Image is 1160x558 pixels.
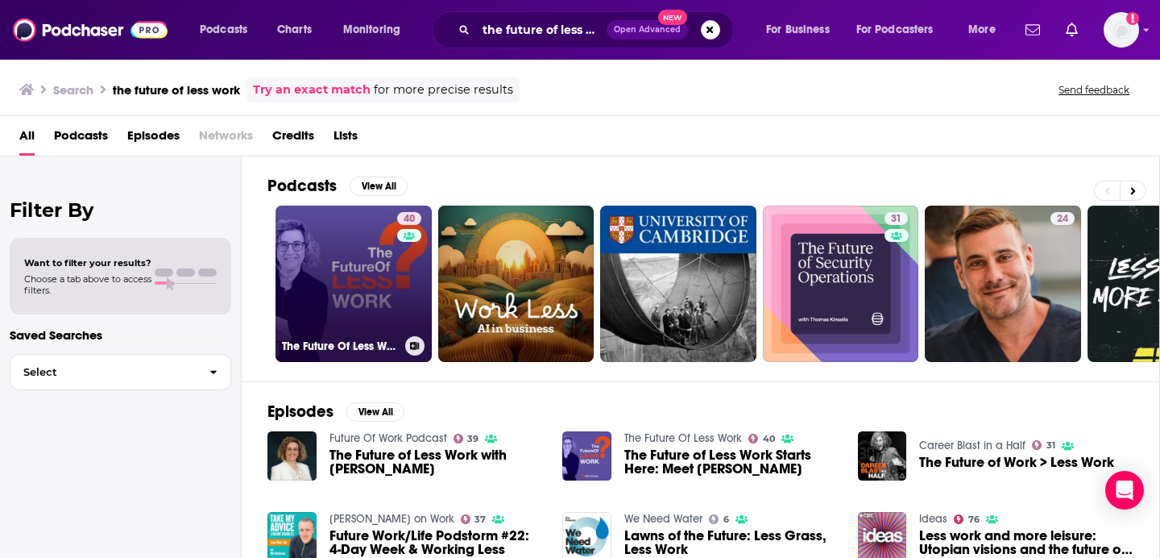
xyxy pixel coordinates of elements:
[10,327,231,343] p: Saved Searches
[333,123,358,156] a: Lists
[766,19,830,41] span: For Business
[447,11,749,48] div: Search podcasts, credits, & more...
[968,516,980,523] span: 76
[658,10,687,25] span: New
[19,123,35,156] a: All
[562,431,611,481] img: The Future of Less Work Starts Here: Meet Nirit Cohen
[267,176,408,196] a: PodcastsView All
[968,19,996,41] span: More
[919,512,947,526] a: Ideas
[1057,211,1068,227] span: 24
[24,273,151,296] span: Choose a tab above to access filters.
[1032,440,1055,450] a: 31
[127,123,180,156] a: Episodes
[329,448,544,476] a: The Future of Less Work with Nirit Cohen
[1050,212,1075,225] a: 24
[253,81,371,99] a: Try an exact match
[329,448,544,476] span: The Future of Less Work with [PERSON_NAME]
[188,17,268,43] button: open menu
[891,211,901,227] span: 31
[919,456,1114,469] a: The Future of Work > Less Work
[404,211,415,227] span: 40
[1104,12,1139,48] span: Logged in as chardin
[267,402,404,422] a: EpisodesView All
[10,198,231,222] h2: Filter By
[1104,12,1139,48] button: Show profile menu
[267,431,317,481] img: The Future of Less Work with Nirit Cohen
[199,123,253,156] span: Networks
[13,15,168,45] img: Podchaser - Follow, Share and Rate Podcasts
[267,176,337,196] h2: Podcasts
[1126,12,1139,25] svg: Add a profile image
[474,516,486,523] span: 37
[329,529,544,556] a: Future Work/Life Podstorm #22: 4-Day Week & Working Less
[1059,16,1084,44] a: Show notifications dropdown
[709,514,729,524] a: 6
[748,434,775,443] a: 40
[350,177,408,196] button: View All
[329,512,454,526] a: Ollie on Work
[763,206,919,362] a: 31
[957,17,1016,43] button: open menu
[54,123,108,156] a: Podcasts
[919,439,1025,452] a: Career Blast in a Half
[200,19,247,41] span: Podcasts
[275,206,432,362] a: 40The Future Of Less Work
[624,529,839,556] a: Lawns of the Future: Less Grass, Less Work
[723,516,729,523] span: 6
[461,514,487,524] a: 37
[332,17,421,43] button: open menu
[607,20,688,40] button: Open AdvancedNew
[624,431,742,445] a: The Future Of Less Work
[10,367,197,377] span: Select
[856,19,934,41] span: For Podcasters
[267,402,333,422] h2: Episodes
[1019,16,1046,44] a: Show notifications dropdown
[624,448,839,476] span: The Future of Less Work Starts Here: Meet [PERSON_NAME]
[277,19,312,41] span: Charts
[24,257,151,269] span: Want to filter your results?
[624,448,839,476] a: The Future of Less Work Starts Here: Meet Nirit Cohen
[343,19,400,41] span: Monitoring
[329,431,447,445] a: Future Of Work Podcast
[858,431,907,481] img: The Future of Work > Less Work
[1054,83,1134,97] button: Send feedback
[53,82,93,98] h3: Search
[1046,442,1055,449] span: 31
[954,514,980,524] a: 76
[397,212,421,225] a: 40
[919,529,1133,556] a: Less work and more leisure: Utopian visions and the future of work (Encore Sept 27, 2017)
[846,17,957,43] button: open menu
[10,354,231,390] button: Select
[884,212,908,225] a: 31
[919,529,1133,556] span: Less work and more leisure: Utopian visions and the future of work (Encore [DATE])
[346,402,404,422] button: View All
[467,435,478,443] span: 39
[282,339,399,353] h3: The Future Of Less Work
[755,17,850,43] button: open menu
[763,435,775,443] span: 40
[614,26,681,34] span: Open Advanced
[374,81,513,99] span: for more precise results
[624,512,702,526] a: We Need Water
[454,434,479,443] a: 39
[113,82,240,98] h3: the future of less work
[1104,12,1139,48] img: User Profile
[1105,471,1144,510] div: Open Intercom Messenger
[272,123,314,156] a: Credits
[476,17,607,43] input: Search podcasts, credits, & more...
[925,206,1081,362] a: 24
[267,17,321,43] a: Charts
